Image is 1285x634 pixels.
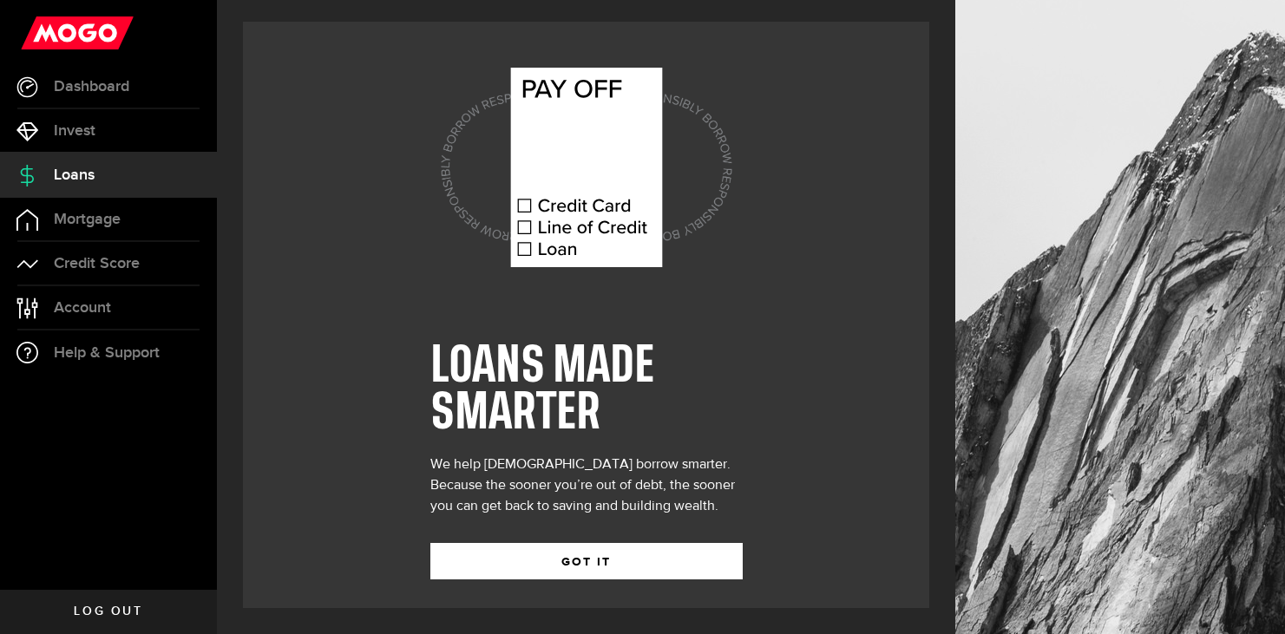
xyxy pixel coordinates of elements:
[54,212,121,227] span: Mortgage
[54,79,129,95] span: Dashboard
[74,605,142,618] span: Log out
[54,123,95,139] span: Invest
[54,256,140,271] span: Credit Score
[430,343,743,437] h1: LOANS MADE SMARTER
[54,345,160,361] span: Help & Support
[54,167,95,183] span: Loans
[430,543,743,579] button: GOT IT
[430,454,743,517] div: We help [DEMOGRAPHIC_DATA] borrow smarter. Because the sooner you’re out of debt, the sooner you ...
[54,300,111,316] span: Account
